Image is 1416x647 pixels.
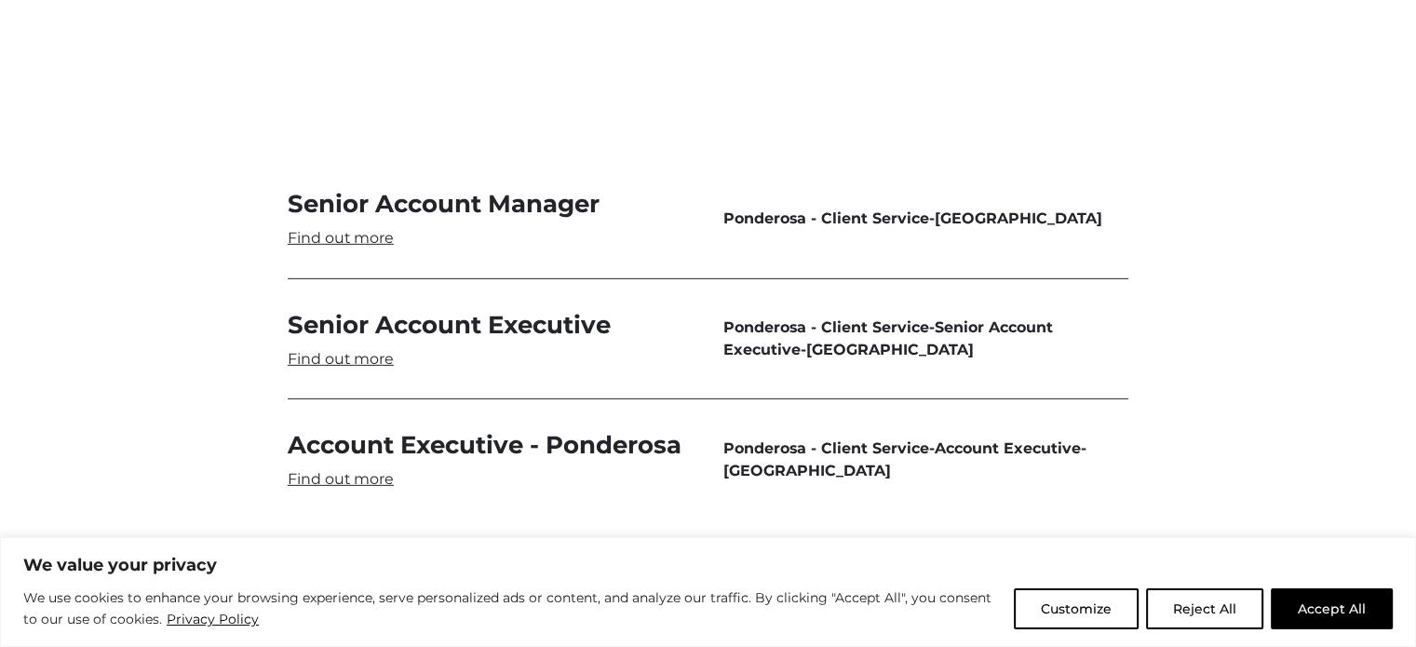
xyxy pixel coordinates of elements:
[1014,588,1139,629] button: Customize
[288,188,694,249] a: Senior Account Manager
[288,309,694,370] a: Senior Account Executive
[722,317,1128,361] span: - -
[722,438,1128,482] span: - -
[722,209,928,227] span: Ponderosa - Client Service
[722,462,890,479] span: [GEOGRAPHIC_DATA]
[722,318,928,336] span: Ponderosa - Client Service
[805,341,973,358] span: [GEOGRAPHIC_DATA]
[1271,588,1393,629] button: Accept All
[934,439,1080,457] span: Account Executive
[722,208,1128,230] span: -
[288,429,694,490] a: Account Executive - Ponderosa
[166,608,260,630] a: Privacy Policy
[722,439,928,457] span: Ponderosa - Client Service
[934,209,1101,227] span: [GEOGRAPHIC_DATA]
[23,554,1393,576] p: We value your privacy
[1146,588,1263,629] button: Reject All
[23,587,1000,631] p: We use cookies to enhance your browsing experience, serve personalized ads or content, and analyz...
